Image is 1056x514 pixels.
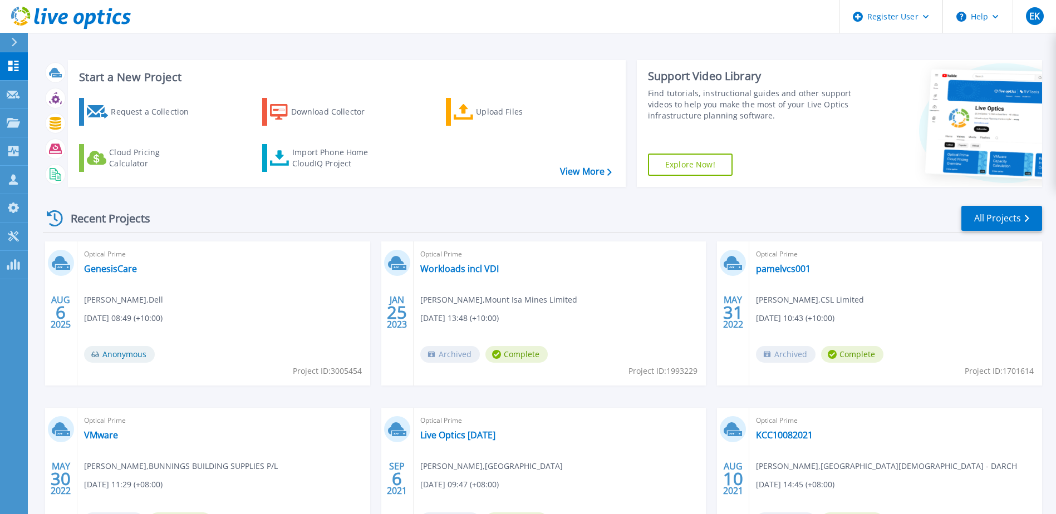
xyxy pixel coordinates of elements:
span: Project ID: 1993229 [628,365,698,377]
a: Download Collector [262,98,386,126]
span: [PERSON_NAME] , Mount Isa Mines Limited [420,294,577,306]
span: EK [1029,12,1040,21]
a: Workloads incl VDI [420,263,499,274]
span: [PERSON_NAME] , BUNNINGS BUILDING SUPPLIES P/L [84,460,278,472]
div: Support Video Library [648,69,854,83]
span: Complete [821,346,883,363]
span: Archived [756,346,816,363]
a: Live Optics [DATE] [420,429,495,441]
div: MAY 2022 [723,292,744,333]
span: 6 [392,474,402,483]
span: [DATE] 13:48 (+10:00) [420,312,499,324]
a: All Projects [961,206,1042,231]
span: Optical Prime [84,414,364,427]
div: AUG 2021 [723,458,744,499]
a: View More [560,166,612,177]
a: Cloud Pricing Calculator [79,144,203,172]
div: Import Phone Home CloudIQ Project [292,147,379,169]
span: 30 [51,474,71,483]
a: VMware [84,429,118,441]
div: Cloud Pricing Calculator [109,147,198,169]
span: 6 [56,308,66,317]
span: [DATE] 09:47 (+08:00) [420,478,499,491]
div: Recent Projects [43,205,165,232]
span: [PERSON_NAME] , [GEOGRAPHIC_DATA] [420,460,563,472]
span: [DATE] 08:49 (+10:00) [84,312,163,324]
span: Project ID: 1701614 [965,365,1034,377]
div: Find tutorials, instructional guides and other support videos to help you make the most of your L... [648,88,854,121]
span: [DATE] 10:43 (+10:00) [756,312,834,324]
div: SEP 2021 [386,458,407,499]
span: 25 [387,308,407,317]
a: pamelvcs001 [756,263,811,274]
a: Request a Collection [79,98,203,126]
div: MAY 2022 [50,458,71,499]
a: KCC10082021 [756,429,813,441]
span: Optical Prime [84,248,364,260]
span: Optical Prime [756,248,1035,260]
span: Archived [420,346,480,363]
h3: Start a New Project [79,71,611,83]
div: Upload Files [476,101,565,123]
div: Download Collector [291,101,380,123]
span: Optical Prime [420,414,700,427]
span: [PERSON_NAME] , [GEOGRAPHIC_DATA][DEMOGRAPHIC_DATA] - DARCH [756,460,1017,472]
span: Optical Prime [420,248,700,260]
div: JAN 2023 [386,292,407,333]
span: Anonymous [84,346,155,363]
span: 10 [723,474,743,483]
a: GenesisCare [84,263,137,274]
span: Project ID: 3005454 [293,365,362,377]
div: Request a Collection [111,101,200,123]
span: [PERSON_NAME] , Dell [84,294,163,306]
span: Complete [485,346,548,363]
span: [DATE] 14:45 (+08:00) [756,478,834,491]
span: 31 [723,308,743,317]
a: Upload Files [446,98,570,126]
span: Optical Prime [756,414,1035,427]
span: [DATE] 11:29 (+08:00) [84,478,163,491]
div: AUG 2025 [50,292,71,333]
span: [PERSON_NAME] , CSL Limited [756,294,864,306]
a: Explore Now! [648,154,733,176]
